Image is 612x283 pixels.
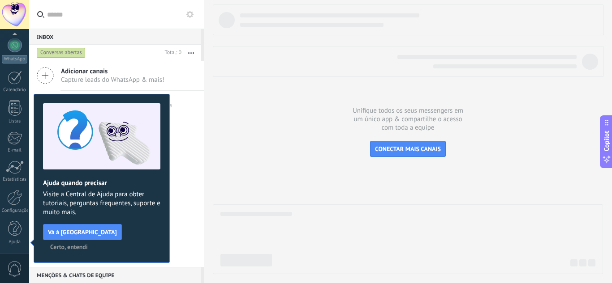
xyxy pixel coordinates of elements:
[2,118,28,124] div: Listas
[61,67,164,76] span: Adicionar canais
[43,224,122,240] button: Vá à [GEOGRAPHIC_DATA]
[2,177,28,182] div: Estatísticas
[29,267,201,283] div: Menções & Chats de equipe
[48,229,117,235] span: Vá à [GEOGRAPHIC_DATA]
[2,87,28,93] div: Calendário
[370,141,446,157] button: CONECTAR MAIS CANAIS
[14,23,22,30] img: website_grey.svg
[46,240,92,253] button: Certo, entendi
[14,14,22,21] img: logo_orange.svg
[97,52,104,59] img: tab_keywords_by_traffic_grey.svg
[38,52,45,59] img: tab_domain_overview_orange.svg
[61,76,164,84] span: Capture leads do WhatsApp & mais!
[47,53,69,59] div: Domínio
[602,131,611,151] span: Copilot
[43,179,160,187] h2: Ajuda quando precisar
[2,55,27,63] div: WhatsApp
[23,23,100,30] div: Domínio: [DOMAIN_NAME]
[2,239,28,245] div: Ajuda
[25,14,44,21] div: v 4.0.25
[375,145,441,153] span: CONECTAR MAIS CANAIS
[29,29,201,45] div: Inbox
[50,244,88,250] span: Certo, entendi
[2,148,28,153] div: E-mail
[107,53,142,59] div: Palavras-chave
[43,190,160,217] span: Visite a Central de Ajuda para obter tutoriais, perguntas frequentes, suporte e muito mais.
[2,208,28,214] div: Configurações
[37,47,86,58] div: Conversas abertas
[161,48,181,57] div: Total: 0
